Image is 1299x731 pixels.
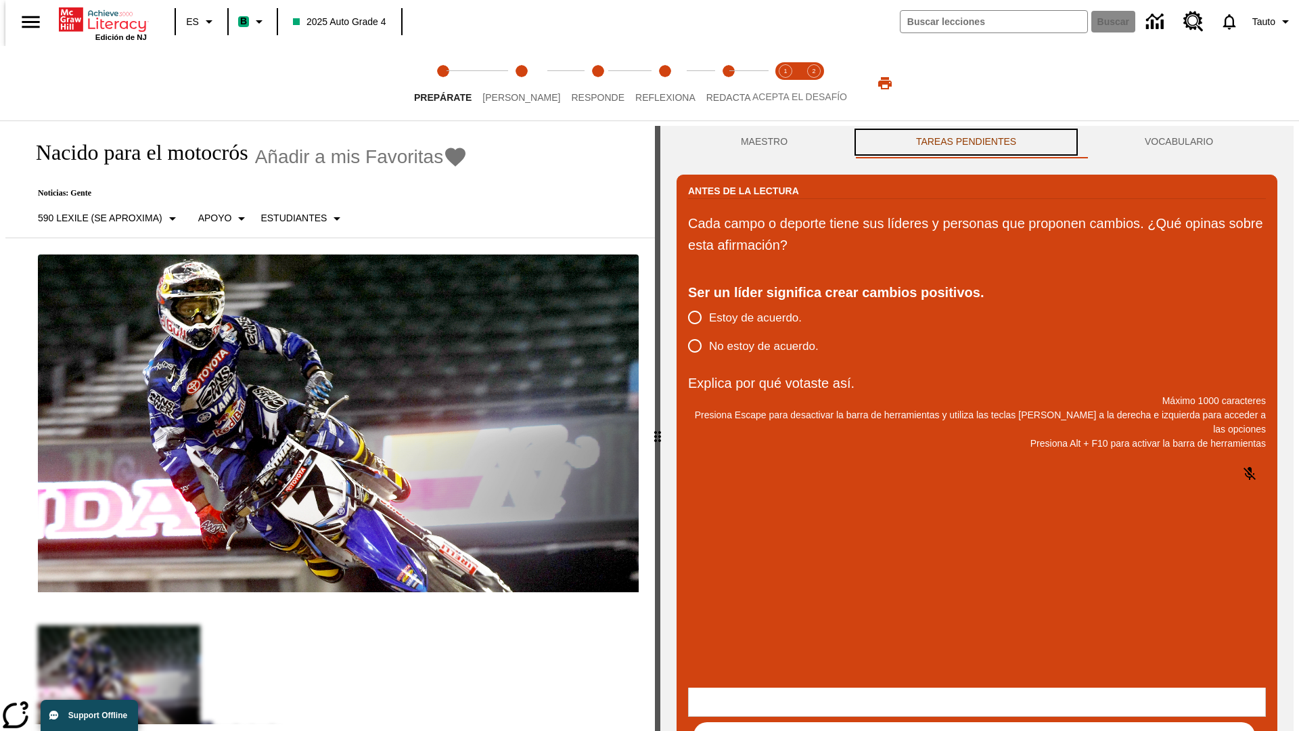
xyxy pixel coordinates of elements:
[655,126,660,731] div: Pulsa la tecla de intro o la barra espaciadora y luego presiona las flechas de derecha e izquierd...
[783,68,787,74] text: 1
[403,46,482,120] button: Prepárate step 1 of 5
[1212,4,1247,39] a: Notificaciones
[688,394,1266,408] p: Máximo 1000 caracteres
[1252,15,1275,29] span: Tauto
[186,15,199,29] span: ES
[472,46,571,120] button: Lee step 2 of 5
[240,13,247,30] span: B
[38,254,639,593] img: El corredor de motocrós James Stewart vuela por los aires en su motocicleta de montaña
[5,11,198,23] body: Explica por qué votaste así. Máximo 1000 caracteres Presiona Alt + F10 para activar la barra de h...
[688,303,829,360] div: poll
[414,92,472,103] span: Prepárate
[1175,3,1212,40] a: Centro de recursos, Se abrirá en una pestaña nueva.
[706,92,751,103] span: Redacta
[41,700,138,731] button: Support Offline
[260,211,327,225] p: Estudiantes
[11,2,51,42] button: Abrir el menú lateral
[571,92,624,103] span: Responde
[660,126,1294,731] div: activity
[624,46,706,120] button: Reflexiona step 4 of 5
[688,372,1266,394] p: Explica por qué votaste así.
[68,711,127,720] span: Support Offline
[635,92,696,103] span: Reflexiona
[901,11,1087,32] input: Buscar campo
[688,408,1266,437] p: Presiona Escape para desactivar la barra de herramientas y utiliza las teclas [PERSON_NAME] a la ...
[233,9,273,34] button: Boost El color de la clase es verde menta. Cambiar el color de la clase.
[752,91,847,102] span: ACEPTA EL DESAFÍO
[59,5,147,41] div: Portada
[560,46,635,120] button: Responde step 3 of 5
[766,46,805,120] button: Acepta el desafío lee step 1 of 2
[95,33,147,41] span: Edición de NJ
[1138,3,1175,41] a: Centro de información
[696,46,762,120] button: Redacta step 5 of 5
[688,282,1266,303] div: Ser un líder significa crear cambios positivos.
[22,188,468,198] p: Noticias: Gente
[688,213,1266,256] p: Cada campo o deporte tiene sus líderes y personas que proponen cambios. ¿Qué opinas sobre esta af...
[688,183,799,198] h2: Antes de la lectura
[1233,458,1266,490] button: Haga clic para activar la función de reconocimiento de voz
[38,211,162,225] p: 590 Lexile (Se aproxima)
[255,145,468,169] button: Añadir a mis Favoritas - Nacido para el motocrós
[677,126,1277,158] div: Instructional Panel Tabs
[32,206,186,231] button: Seleccione Lexile, 590 Lexile (Se aproxima)
[5,126,655,724] div: reading
[482,92,560,103] span: [PERSON_NAME]
[193,206,256,231] button: Tipo de apoyo, Apoyo
[709,338,819,355] span: No estoy de acuerdo.
[863,71,907,95] button: Imprimir
[255,206,350,231] button: Seleccionar estudiante
[794,46,834,120] button: Acepta el desafío contesta step 2 of 2
[255,146,444,168] span: Añadir a mis Favoritas
[22,140,248,165] h1: Nacido para el motocrós
[812,68,815,74] text: 2
[293,15,386,29] span: 2025 Auto Grade 4
[1247,9,1299,34] button: Perfil/Configuración
[198,211,232,225] p: Apoyo
[1080,126,1277,158] button: VOCABULARIO
[688,437,1266,451] p: Presiona Alt + F10 para activar la barra de herramientas
[709,309,802,327] span: Estoy de acuerdo.
[852,126,1080,158] button: TAREAS PENDIENTES
[677,126,852,158] button: Maestro
[180,9,223,34] button: Lenguaje: ES, Selecciona un idioma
